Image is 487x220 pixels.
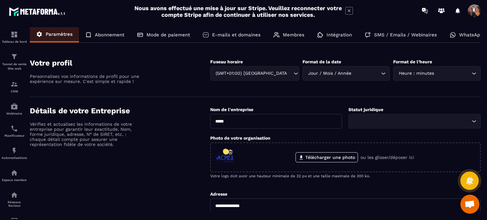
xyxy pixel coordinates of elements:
[210,59,243,64] label: Fuseau horaire
[210,174,481,178] p: Votre logo doit avoir une hauteur minimale de 32 px et une taille maximale de 300 ko.
[393,66,481,81] div: Search for option
[348,107,383,112] label: Statut juridique
[307,70,353,77] span: Jour / Mois / Année
[10,169,18,177] img: automations
[435,70,470,77] input: Search for option
[9,6,66,17] img: logo
[2,76,27,98] a: formationformationCRM
[10,147,18,154] img: automations
[397,70,435,77] span: Heure : minutes
[327,32,352,38] p: Intégration
[30,106,210,115] h4: Détails de votre Entreprise
[295,152,358,162] label: Télécharger une photo
[30,59,210,67] h4: Votre profil
[46,31,73,37] p: Paramètres
[2,120,27,142] a: schedulerschedulerPlanificateur
[2,134,27,137] p: Planificateur
[2,200,27,207] p: Réseaux Sociaux
[353,118,470,125] input: Search for option
[360,155,414,160] p: ou les glisser/déposer ici
[2,186,27,212] a: social-networksocial-networkRéseaux Sociaux
[302,59,341,64] label: Format de la date
[393,59,432,64] label: Format de l’heure
[460,195,479,214] div: Ouvrir le chat
[348,114,481,129] div: Search for option
[2,142,27,164] a: automationsautomationsAutomatisations
[353,70,380,77] input: Search for option
[2,26,27,48] a: formationformationTableau de bord
[134,5,342,18] h2: Nous avons effectué une mise à jour sur Stripe. Veuillez reconnecter votre compte Stripe afin de ...
[95,32,124,38] p: Abonnement
[287,70,292,77] input: Search for option
[283,32,304,38] p: Membres
[2,178,27,182] p: Espace membre
[2,156,27,160] p: Automatisations
[302,66,390,81] div: Search for option
[10,125,18,132] img: scheduler
[210,192,227,197] label: Adresse
[2,40,27,43] p: Tableau de bord
[459,32,483,38] p: WhatsApp
[210,107,253,112] label: Nom de l'entreprise
[10,191,18,199] img: social-network
[210,135,270,141] label: Photo de votre organisation
[2,164,27,186] a: automationsautomationsEspace membre
[10,103,18,110] img: automations
[10,80,18,88] img: formation
[10,31,18,38] img: formation
[214,70,288,77] span: (GMT+01:00) [GEOGRAPHIC_DATA]
[2,48,27,76] a: formationformationTunnel de vente Site web
[374,32,437,38] p: SMS / Emails / Webinaires
[10,53,18,60] img: formation
[2,98,27,120] a: automationsautomationsWebinaire
[212,32,261,38] p: E-mails et domaines
[30,74,141,84] p: Personnalisez vos informations de profil pour une expérience sur mesure. C'est simple et rapide !
[2,62,27,71] p: Tunnel de vente Site web
[146,32,190,38] p: Mode de paiement
[2,90,27,93] p: CRM
[30,122,141,147] p: Vérifiez et actualisez les informations de votre entreprise pour garantir leur exactitude. Nom, f...
[2,112,27,115] p: Webinaire
[210,66,300,81] div: Search for option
